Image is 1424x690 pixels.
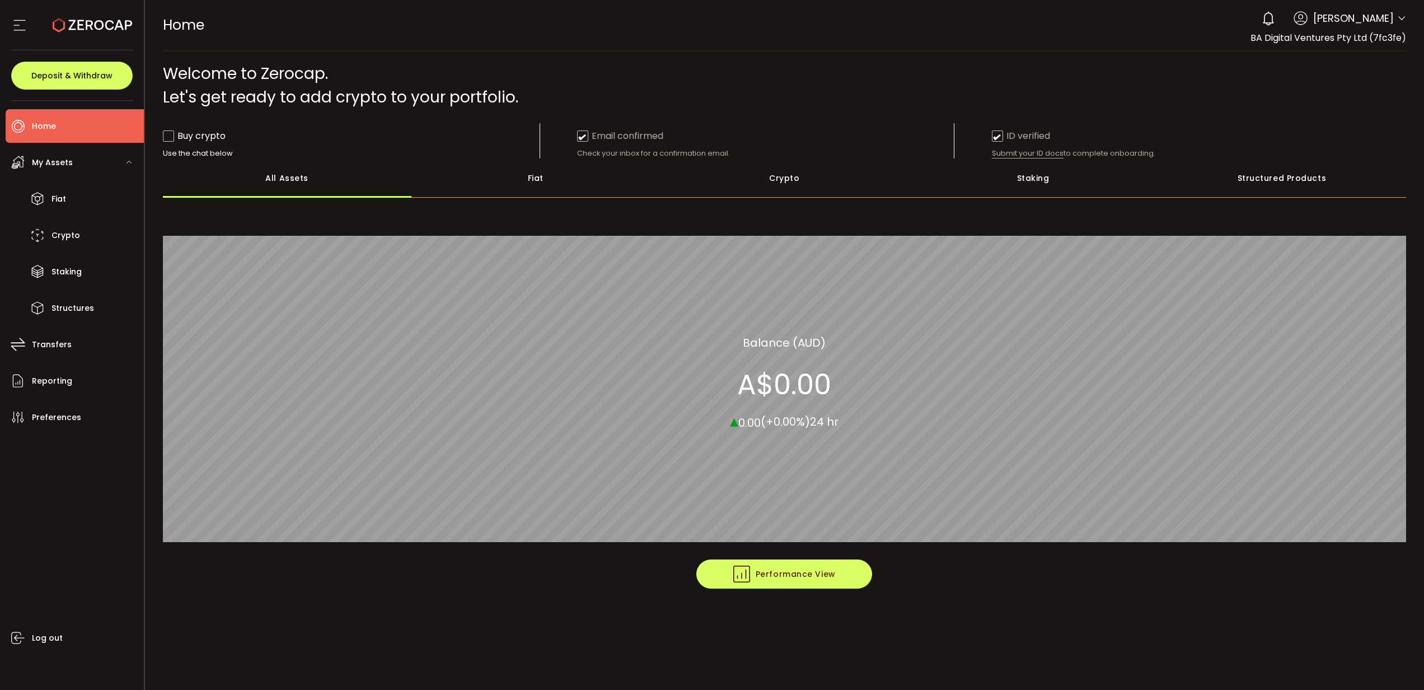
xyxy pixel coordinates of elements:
[1173,240,1424,690] div: Widget de chat
[737,367,831,401] section: A$0.00
[730,408,738,432] span: ▴
[51,227,80,244] span: Crypto
[1313,11,1394,26] span: [PERSON_NAME]
[696,560,872,589] button: Performance View
[810,414,839,430] span: 24 hr
[32,630,63,646] span: Log out
[992,148,1064,158] span: Submit your ID docs
[992,148,1369,158] div: to complete onboarding.
[163,148,540,158] div: Use the chat below
[1250,31,1406,44] span: BA Digital Ventures Pty Ltd (7fc3fe)
[992,129,1050,143] div: ID verified
[32,118,56,134] span: Home
[908,158,1157,198] div: Staking
[163,129,226,143] div: Buy crypto
[733,566,836,582] span: Performance View
[1158,158,1406,198] div: Structured Products
[761,414,810,430] span: (+0.00%)
[163,158,411,198] div: All Assets
[577,129,663,143] div: Email confirmed
[411,158,660,198] div: Fiat
[577,148,954,158] div: Check your inbox for a confirmation email.
[32,373,72,389] span: Reporting
[163,62,1407,109] div: Welcome to Zerocap. Let's get ready to add crypto to your portfolio.
[743,334,826,351] section: Balance (AUD)
[51,264,82,280] span: Staking
[11,62,133,90] button: Deposit & Withdraw
[660,158,908,198] div: Crypto
[51,191,66,207] span: Fiat
[51,300,94,316] span: Structures
[163,15,204,35] span: Home
[32,155,73,171] span: My Assets
[32,337,72,353] span: Transfers
[32,409,81,426] span: Preferences
[31,72,113,80] span: Deposit & Withdraw
[738,414,761,430] span: 0.00
[1173,240,1424,690] iframe: Chat Widget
